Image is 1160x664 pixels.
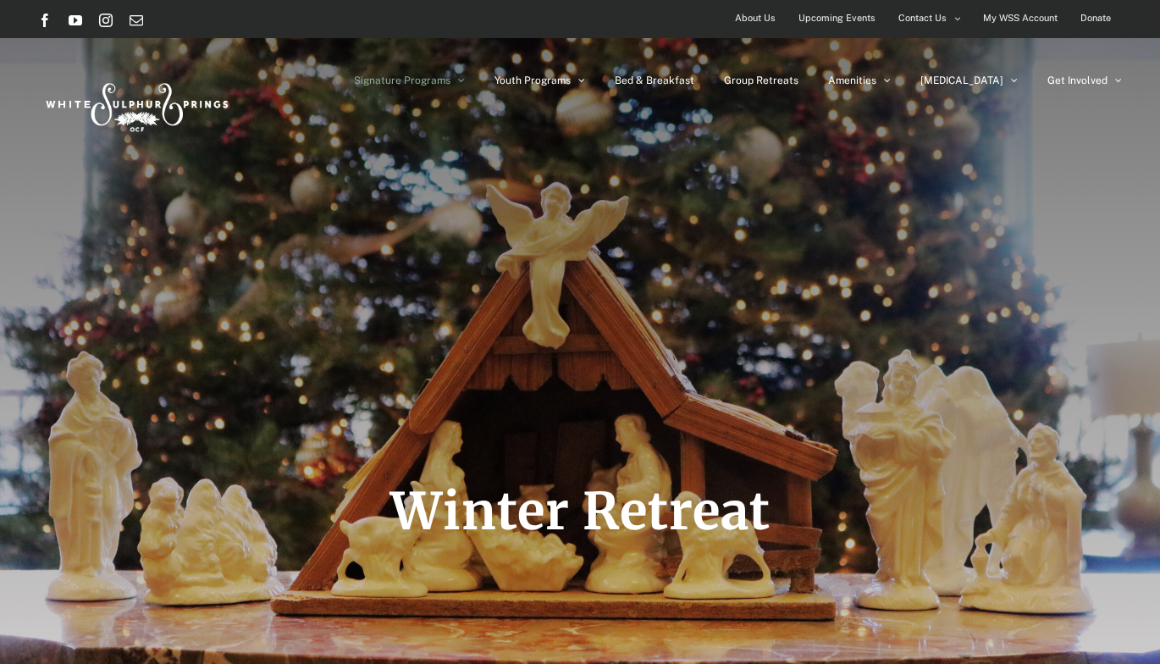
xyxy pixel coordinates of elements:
a: Group Retreats [724,38,798,123]
a: Youth Programs [494,38,585,123]
span: Amenities [828,75,876,86]
img: White Sulphur Springs Logo [38,64,233,144]
span: Group Retreats [724,75,798,86]
span: Youth Programs [494,75,571,86]
span: Upcoming Events [798,6,876,30]
span: [MEDICAL_DATA] [920,75,1003,86]
nav: Main Menu [354,38,1122,123]
a: Instagram [99,14,113,27]
span: Contact Us [898,6,947,30]
span: Signature Programs [354,75,450,86]
a: Facebook [38,14,52,27]
a: Bed & Breakfast [615,38,694,123]
span: Get Involved [1047,75,1108,86]
a: [MEDICAL_DATA] [920,38,1018,123]
span: My WSS Account [983,6,1058,30]
span: Donate [1080,6,1111,30]
a: Get Involved [1047,38,1122,123]
span: About Us [735,6,776,30]
span: Winter Retreat [390,479,771,543]
a: Amenities [828,38,891,123]
span: Bed & Breakfast [615,75,694,86]
a: Email [130,14,143,27]
a: YouTube [69,14,82,27]
a: Signature Programs [354,38,465,123]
